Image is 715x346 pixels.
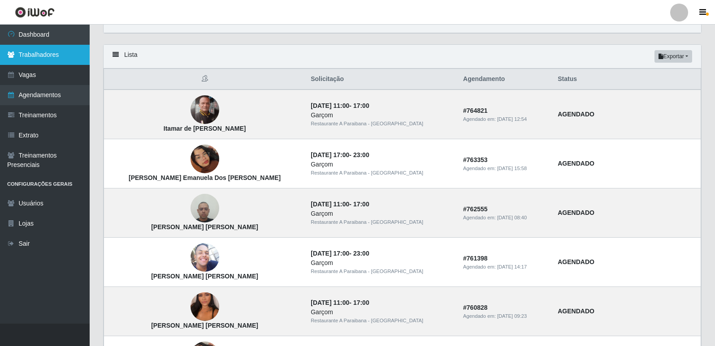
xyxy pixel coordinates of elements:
time: [DATE] 08:40 [497,215,527,220]
div: Garçom [311,209,452,218]
div: Lista [104,45,701,68]
img: Lidia maria lima da silva [191,282,219,333]
strong: - [311,201,369,208]
time: [DATE] 17:00 [311,151,349,158]
div: Garçom [311,111,452,120]
time: [DATE] 11:00 [311,102,349,109]
time: 17:00 [353,299,369,306]
strong: # 761398 [463,255,488,262]
strong: AGENDADO [558,308,594,315]
div: Garçom [311,258,452,268]
strong: # 762555 [463,205,488,213]
strong: - [311,299,369,306]
time: 23:00 [353,250,369,257]
time: [DATE] 15:58 [497,166,527,171]
div: Restaurante A Paraibana - [GEOGRAPHIC_DATA] [311,268,452,275]
th: Solicitação [305,69,458,90]
strong: # 764821 [463,107,488,114]
strong: # 760828 [463,304,488,311]
div: Garçom [311,308,452,317]
img: antonio tito da silva neto [191,243,219,272]
div: Agendado em: [463,165,547,172]
strong: AGENDADO [558,209,594,216]
time: [DATE] 17:00 [311,250,349,257]
strong: [PERSON_NAME] [PERSON_NAME] [151,273,258,280]
div: Garçom [311,160,452,169]
time: 17:00 [353,201,369,208]
div: Restaurante A Paraibana - [GEOGRAPHIC_DATA] [311,317,452,325]
th: Status [552,69,701,90]
strong: [PERSON_NAME] [PERSON_NAME] [151,223,258,231]
img: Maria Emanuela Dos Santos Pereira [191,133,219,184]
div: Agendado em: [463,115,547,123]
strong: [PERSON_NAME] Emanuela Dos [PERSON_NAME] [129,174,281,181]
time: [DATE] 11:00 [311,299,349,306]
strong: - [311,151,369,158]
div: Agendado em: [463,263,547,271]
strong: [PERSON_NAME] [PERSON_NAME] [151,322,258,329]
strong: AGENDADO [558,111,594,118]
strong: AGENDADO [558,160,594,167]
time: [DATE] 12:54 [497,116,527,122]
time: [DATE] 14:17 [497,264,527,269]
strong: Itamar de [PERSON_NAME] [164,125,246,132]
strong: # 763353 [463,156,488,163]
time: [DATE] 09:23 [497,313,527,319]
strong: AGENDADO [558,258,594,265]
div: Restaurante A Paraibana - [GEOGRAPHIC_DATA] [311,169,452,177]
div: Restaurante A Paraibana - [GEOGRAPHIC_DATA] [311,218,452,226]
strong: - [311,102,369,109]
button: Exportar [654,50,692,63]
time: 23:00 [353,151,369,158]
div: Agendado em: [463,214,547,222]
th: Agendamento [458,69,552,90]
img: CoreUI Logo [15,7,55,18]
time: [DATE] 11:00 [311,201,349,208]
strong: - [311,250,369,257]
img: Gustavo Felipe Pinho Souza [191,189,219,227]
div: Agendado em: [463,312,547,320]
img: Itamar de Lucena da Silva [191,95,219,124]
time: 17:00 [353,102,369,109]
div: Restaurante A Paraibana - [GEOGRAPHIC_DATA] [311,120,452,128]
